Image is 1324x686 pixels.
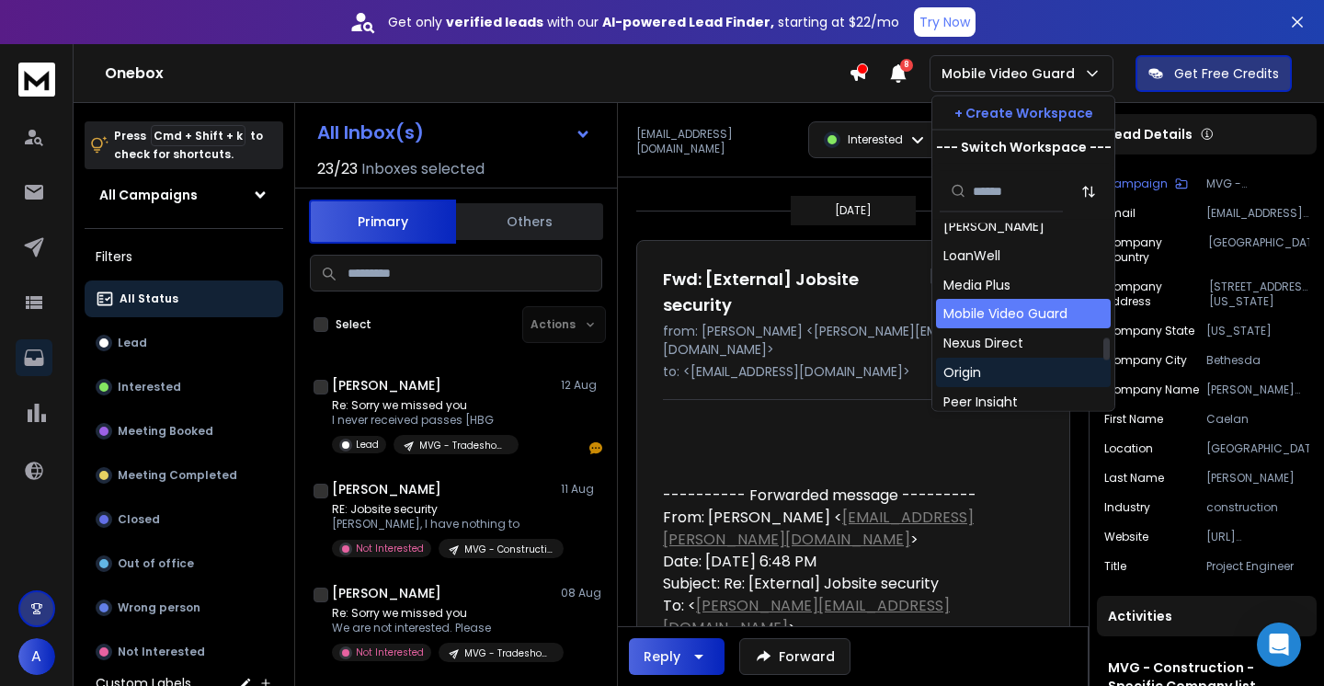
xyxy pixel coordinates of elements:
[943,335,1023,353] div: Nexus Direct
[85,369,283,406] button: Interested
[1174,64,1279,83] p: Get Free Credits
[332,502,553,517] p: RE: Jobsite security
[118,336,147,350] p: Lead
[914,7,976,37] button: Try Now
[118,468,237,483] p: Meeting Completed
[1206,177,1309,191] p: MVG - Construction - Specific Company list
[118,556,194,571] p: Out of office
[118,512,160,527] p: Closed
[1206,324,1309,338] p: [US_STATE]
[561,482,602,497] p: 11 Aug
[1104,559,1126,574] p: Title
[120,292,178,306] p: All Status
[1104,471,1164,486] p: Last Name
[629,638,725,675] button: Reply
[99,186,198,204] h1: All Campaigns
[936,138,1112,156] p: --- Switch Workspace ---
[1104,500,1150,515] p: industry
[336,317,371,332] label: Select
[18,638,55,675] button: A
[1070,173,1107,210] button: Sort by Sort A-Z
[663,507,1029,551] div: From: [PERSON_NAME] < >
[317,158,358,180] span: 23 / 23
[943,394,1018,412] div: Peer Insight
[361,158,485,180] h3: Inboxes selected
[85,545,283,582] button: Out of office
[464,543,553,556] p: MVG - Construction - Specific Company list
[1097,596,1317,636] div: Activities
[663,362,1044,381] p: to: <[EMAIL_ADDRESS][DOMAIN_NAME]>
[446,13,543,31] strong: verified leads
[85,589,283,626] button: Wrong person
[114,127,263,164] p: Press to check for shortcuts.
[943,364,981,383] div: Origin
[943,217,1044,235] div: [PERSON_NAME]
[85,413,283,450] button: Meeting Booked
[388,13,899,31] p: Get only with our starting at $22/mo
[602,13,774,31] strong: AI-powered Lead Finder,
[942,64,1082,83] p: Mobile Video Guard
[1104,206,1136,221] p: Email
[309,200,456,244] button: Primary
[636,127,797,156] p: [EMAIL_ADDRESS][DOMAIN_NAME]
[919,13,970,31] p: Try Now
[1104,280,1209,309] p: Company Address
[151,125,245,146] span: Cmd + Shift + k
[1208,235,1309,265] p: [GEOGRAPHIC_DATA]
[317,123,424,142] h1: All Inbox(s)
[1104,412,1163,427] p: First Name
[464,646,553,660] p: MVG - Tradeshow - ATL Build Expo No Booth Contact Followup
[1206,441,1309,456] p: [GEOGRAPHIC_DATA]
[663,573,1029,595] div: Subject: Re: [External] Jobsite security
[85,280,283,317] button: All Status
[1206,500,1309,515] p: construction
[954,104,1093,122] p: + Create Workspace
[1206,559,1309,574] p: Project Engineer
[943,276,1010,294] div: Media Plus
[1104,177,1168,191] p: Campaign
[835,203,872,218] p: [DATE]
[85,457,283,494] button: Meeting Completed
[1104,383,1199,397] p: Company Name
[332,584,441,602] h1: [PERSON_NAME]
[663,595,1029,639] div: To: < >
[1257,623,1301,667] div: Open Intercom Messenger
[332,517,553,532] p: [PERSON_NAME], I have nothing to
[1104,177,1188,191] button: Campaign
[1104,324,1194,338] p: Company State
[1206,383,1309,397] p: [PERSON_NAME] Construction Group
[1104,235,1208,265] p: Company Country
[332,480,441,498] h1: [PERSON_NAME]
[332,398,519,413] p: Re: Sorry we missed you
[1206,412,1309,427] p: Caelan
[118,424,213,439] p: Meeting Booked
[1136,55,1292,92] button: Get Free Credits
[943,305,1067,324] div: Mobile Video Guard
[302,114,606,151] button: All Inbox(s)
[356,438,379,452] p: Lead
[663,595,950,638] a: [PERSON_NAME][EMAIL_ADDRESS][DOMAIN_NAME]
[118,600,200,615] p: Wrong person
[419,439,508,452] p: MVG - Tradeshow - ATL Build Expo No Booth Contact Followup
[105,63,849,85] h1: Onebox
[663,485,1029,507] div: ---------- Forwarded message ---------
[356,542,424,555] p: Not Interested
[332,621,553,635] p: We are not interested. Please
[663,551,1029,573] div: Date: [DATE] 6:48 PM
[848,132,903,147] p: Interested
[663,507,974,550] a: [EMAIL_ADDRESS][PERSON_NAME][DOMAIN_NAME]
[332,606,553,621] p: Re: Sorry we missed you
[943,246,1000,265] div: LoanWell
[85,244,283,269] h3: Filters
[332,413,519,428] p: I never received passes [HBG
[663,267,919,318] h1: Fwd: [External] Jobsite security
[663,322,1044,359] p: from: [PERSON_NAME] <[PERSON_NAME][EMAIL_ADDRESS][DOMAIN_NAME]>
[739,638,850,675] button: Forward
[1104,441,1153,456] p: location
[900,59,913,72] span: 8
[1206,206,1309,221] p: [EMAIL_ADDRESS][PERSON_NAME][DOMAIN_NAME]
[1206,353,1309,368] p: Bethesda
[118,645,205,659] p: Not Interested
